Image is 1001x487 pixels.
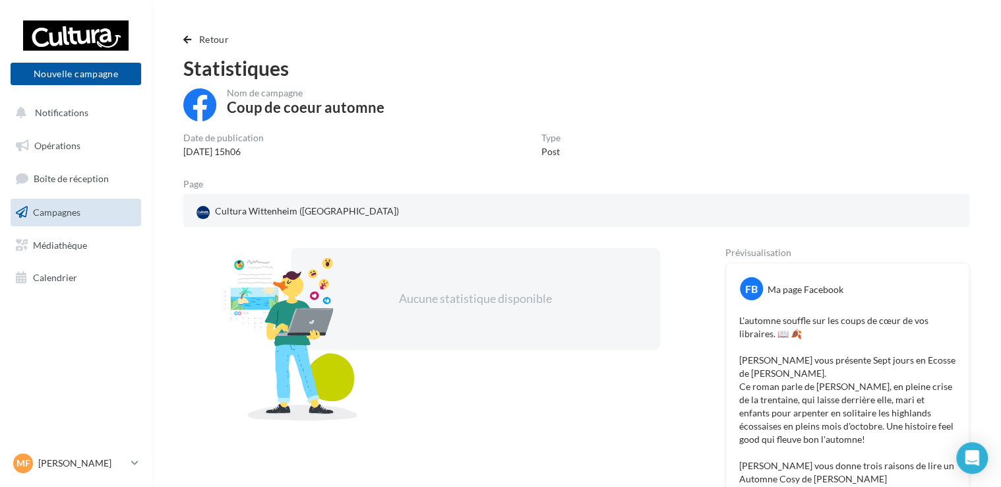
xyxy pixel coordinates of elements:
[8,232,144,259] a: Médiathèque
[34,173,109,184] span: Boîte de réception
[34,140,80,151] span: Opérations
[956,442,988,474] div: Open Intercom Messenger
[38,457,126,470] p: [PERSON_NAME]
[183,58,969,78] div: Statistiques
[183,133,264,143] div: Date de publication
[11,63,141,85] button: Nouvelle campagne
[725,248,969,257] div: Prévisualisation
[227,100,384,115] div: Coup de coeur automne
[194,202,402,222] div: Cultura Wittenheim ([GEOGRAPHIC_DATA])
[8,99,138,127] button: Notifications
[541,133,561,143] div: Type
[11,451,141,476] a: MF [PERSON_NAME]
[227,88,384,98] div: Nom de campagne
[183,179,214,189] div: Page
[333,290,618,308] div: Aucune statistique disponible
[35,107,88,118] span: Notifications
[541,145,561,158] div: Post
[33,207,80,218] span: Campagnes
[8,199,144,226] a: Campagnes
[16,457,30,470] span: MF
[199,34,229,45] span: Retour
[183,145,264,158] div: [DATE] 15h06
[740,277,763,300] div: FB
[183,32,234,48] button: Retour
[768,283,843,296] div: Ma page Facebook
[8,164,144,193] a: Boîte de réception
[33,272,77,283] span: Calendrier
[33,239,87,250] span: Médiathèque
[8,264,144,292] a: Calendrier
[8,132,144,160] a: Opérations
[194,202,449,222] a: Cultura Wittenheim ([GEOGRAPHIC_DATA])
